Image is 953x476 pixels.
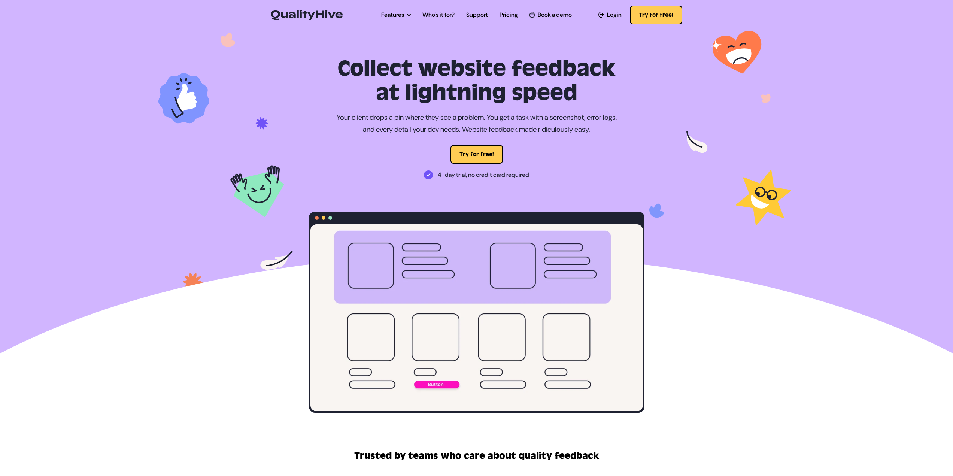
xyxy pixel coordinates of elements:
h2: Trusted by teams who care about quality feedback [354,449,599,463]
a: Who's it for? [422,10,455,19]
img: Book a QualityHive Demo [529,12,534,17]
a: Login [598,10,622,19]
a: Features [381,10,411,19]
a: Support [466,10,488,19]
a: Pricing [500,10,518,19]
p: Your client drops a pin where they see a problem. You get a task with a screenshot, error logs, a... [336,112,617,136]
span: 14-day trial, no credit card required [436,169,529,181]
img: QualityHive - Bug Tracking Tool [271,10,343,20]
span: Login [607,10,622,19]
h1: Collect website feedback at lightning speed [309,57,644,106]
a: Book a demo [529,10,571,19]
img: Task Tracking Tool for Designers [158,28,795,380]
img: 14-day trial, no credit card required [424,170,433,179]
button: Try for free! [450,145,503,164]
button: Try for free! [630,6,682,24]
